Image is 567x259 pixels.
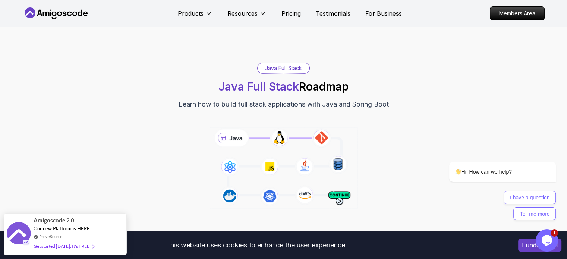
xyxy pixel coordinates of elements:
[218,80,299,93] span: Java Full Stack
[218,80,349,93] h1: Roadmap
[365,9,402,18] a: For Business
[6,237,507,253] div: This website uses cookies to enhance the user experience.
[179,99,389,110] p: Learn how to build full stack applications with Java and Spring Boot
[34,242,94,250] div: Get started [DATE]. It's FREE
[34,216,74,225] span: Amigoscode 2.0
[490,7,544,20] p: Members Area
[178,9,204,18] p: Products
[258,63,309,73] div: Java Full Stack
[39,233,62,240] a: ProveSource
[227,9,258,18] p: Resources
[490,6,545,20] a: Members Area
[7,222,31,246] img: provesource social proof notification image
[316,9,350,18] a: Testimonials
[281,9,301,18] a: Pricing
[536,229,560,252] iframe: chat widget
[34,225,90,231] span: Our new Platform is HERE
[425,71,560,225] iframe: chat widget
[178,9,212,24] button: Products
[518,239,561,252] button: Accept cookies
[227,9,267,24] button: Resources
